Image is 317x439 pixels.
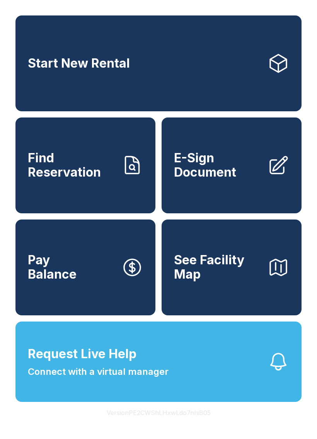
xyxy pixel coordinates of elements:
button: VersionPE2CWShLHxwLdo7nhiB05 [101,402,217,424]
span: Request Live Help [28,345,136,363]
a: E-Sign Document [162,117,302,213]
span: Connect with a virtual manager [28,365,169,379]
button: See Facility Map [162,219,302,315]
span: See Facility Map [174,253,261,281]
span: E-Sign Document [174,151,261,179]
button: Request Live HelpConnect with a virtual manager [15,322,302,402]
a: Start New Rental [15,15,302,111]
a: PayBalance [15,219,155,315]
span: Start New Rental [28,56,130,71]
a: Find Reservation [15,117,155,213]
span: Pay Balance [28,253,77,281]
span: Find Reservation [28,151,115,179]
